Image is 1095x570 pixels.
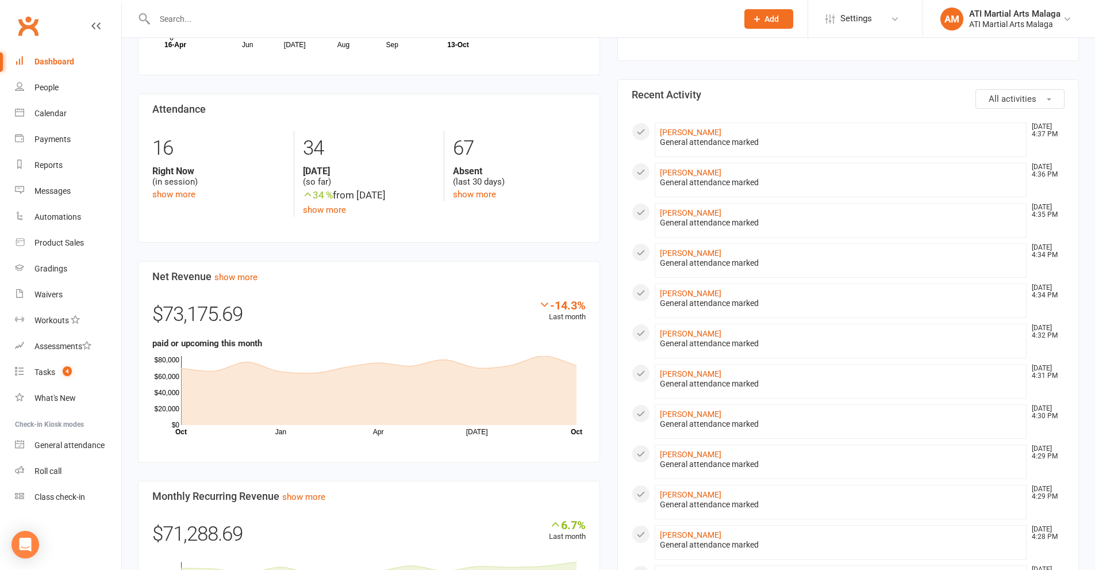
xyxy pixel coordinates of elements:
[1026,204,1064,219] time: [DATE] 4:35 PM
[660,218,1022,228] div: General attendance marked
[1026,485,1064,500] time: [DATE] 4:29 PM
[1026,324,1064,339] time: [DATE] 4:32 PM
[152,491,586,502] h3: Monthly Recurring Revenue
[34,57,74,66] div: Dashboard
[34,212,81,221] div: Automations
[1026,405,1064,420] time: [DATE] 4:30 PM
[14,12,43,40] a: Clubworx
[453,166,585,188] div: (last 30 days)
[539,299,586,323] div: Last month
[660,450,721,459] a: [PERSON_NAME]
[15,433,121,458] a: General attendance kiosk mode
[940,7,963,30] div: AM
[15,152,121,178] a: Reports
[15,101,121,127] a: Calendar
[840,6,872,32] span: Settings
[282,492,325,502] a: show more
[34,492,85,502] div: Class check-in
[34,393,76,403] div: What's New
[15,49,121,75] a: Dashboard
[1026,163,1064,178] time: [DATE] 4:36 PM
[660,419,1022,429] div: General attendance marked
[15,178,121,204] a: Messages
[63,366,72,376] span: 4
[15,385,121,411] a: What's New
[1026,526,1064,541] time: [DATE] 4:28 PM
[15,458,121,484] a: Roll call
[151,11,729,27] input: Search...
[152,299,586,336] div: $73,175.69
[34,83,59,92] div: People
[660,289,721,298] a: [PERSON_NAME]
[660,460,1022,469] div: General attendance marked
[660,379,1022,389] div: General attendance marked
[660,208,721,217] a: [PERSON_NAME]
[989,94,1036,104] span: All activities
[15,308,121,334] a: Workouts
[969,9,1061,19] div: ATI Martial Arts Malaga
[15,75,121,101] a: People
[11,531,39,558] div: Open Intercom Messenger
[152,166,285,188] div: (in session)
[660,369,721,378] a: [PERSON_NAME]
[152,338,262,349] strong: paid or upcoming this month
[34,368,55,377] div: Tasks
[660,168,721,177] a: [PERSON_NAME]
[975,89,1065,109] button: All activities
[660,500,1022,510] div: General attendance marked
[1026,445,1064,460] time: [DATE] 4:29 PM
[34,342,91,351] div: Assessments
[15,230,121,256] a: Product Sales
[214,272,258,282] a: show more
[660,258,1022,268] div: General attendance marked
[303,188,435,203] div: from [DATE]
[632,89,1065,101] h3: Recent Activity
[660,339,1022,349] div: General attendance marked
[15,282,121,308] a: Waivers
[303,166,435,188] div: (so far)
[34,160,63,170] div: Reports
[660,178,1022,188] div: General attendance marked
[660,128,721,137] a: [PERSON_NAME]
[453,166,585,177] strong: Absent
[34,186,71,196] div: Messages
[15,127,121,152] a: Payments
[152,271,586,282] h3: Net Revenue
[660,490,721,499] a: [PERSON_NAME]
[539,299,586,311] div: -14.3%
[303,131,435,166] div: 34
[453,189,496,200] a: show more
[152,166,285,177] strong: Right Now
[152,189,195,200] a: show more
[34,441,105,450] div: General attendance
[660,540,1022,550] div: General attendance marked
[549,518,586,531] div: 6.7%
[660,410,721,419] a: [PERSON_NAME]
[15,256,121,282] a: Gradings
[34,466,62,476] div: Roll call
[549,518,586,543] div: Last month
[303,205,346,215] a: show more
[34,109,67,118] div: Calendar
[303,189,333,201] span: 34 %
[744,9,793,29] button: Add
[15,334,121,359] a: Assessments
[764,14,779,24] span: Add
[34,238,84,247] div: Product Sales
[1026,365,1064,380] time: [DATE] 4:31 PM
[660,530,721,540] a: [PERSON_NAME]
[660,299,1022,308] div: General attendance marked
[34,135,71,144] div: Payments
[660,137,1022,147] div: General attendance marked
[1026,284,1064,299] time: [DATE] 4:34 PM
[34,316,69,325] div: Workouts
[1026,123,1064,138] time: [DATE] 4:37 PM
[1026,244,1064,259] time: [DATE] 4:34 PM
[152,131,285,166] div: 16
[152,518,586,556] div: $71,288.69
[969,19,1061,29] div: ATI Martial Arts Malaga
[34,264,67,273] div: Gradings
[660,248,721,258] a: [PERSON_NAME]
[660,329,721,338] a: [PERSON_NAME]
[34,290,63,299] div: Waivers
